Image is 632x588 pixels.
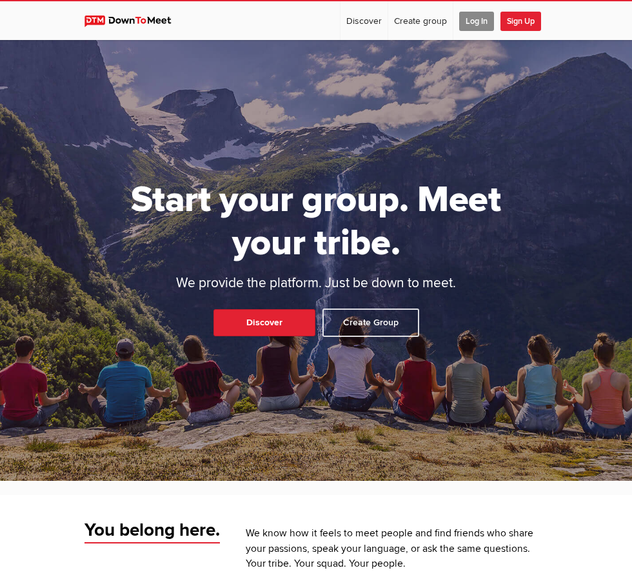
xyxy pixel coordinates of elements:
[500,1,547,40] a: Sign Up
[341,1,388,40] a: Discover
[246,526,548,572] p: We know how it feels to meet people and find friends who share your passions, speak your language...
[459,12,494,31] span: Log In
[388,1,453,40] a: Create group
[84,15,183,27] img: DownToMeet
[500,12,541,31] span: Sign Up
[106,178,526,265] h1: Start your group. Meet your tribe.
[84,518,220,543] span: You belong here.
[322,309,419,337] a: Create Group
[213,309,315,336] a: Discover
[453,1,500,40] a: Log In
